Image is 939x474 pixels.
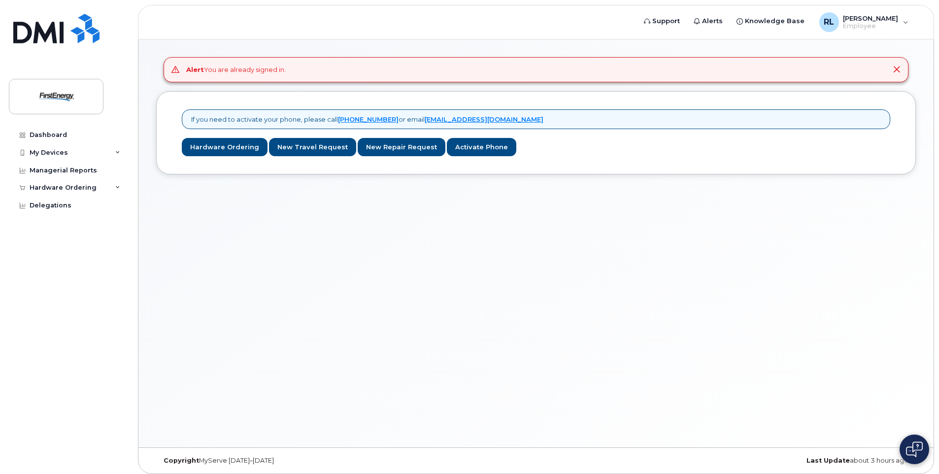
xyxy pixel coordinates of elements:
[156,457,409,465] div: MyServe [DATE]–[DATE]
[338,115,399,123] a: [PHONE_NUMBER]
[806,457,850,464] strong: Last Update
[186,66,204,73] strong: Alert
[447,138,516,156] a: Activate Phone
[182,138,268,156] a: Hardware Ordering
[269,138,356,156] a: New Travel Request
[663,457,916,465] div: about 3 hours ago
[358,138,445,156] a: New Repair Request
[186,65,286,74] div: You are already signed in.
[906,441,923,457] img: Open chat
[425,115,543,123] a: [EMAIL_ADDRESS][DOMAIN_NAME]
[191,115,543,124] p: If you need to activate your phone, please call or email
[164,457,199,464] strong: Copyright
